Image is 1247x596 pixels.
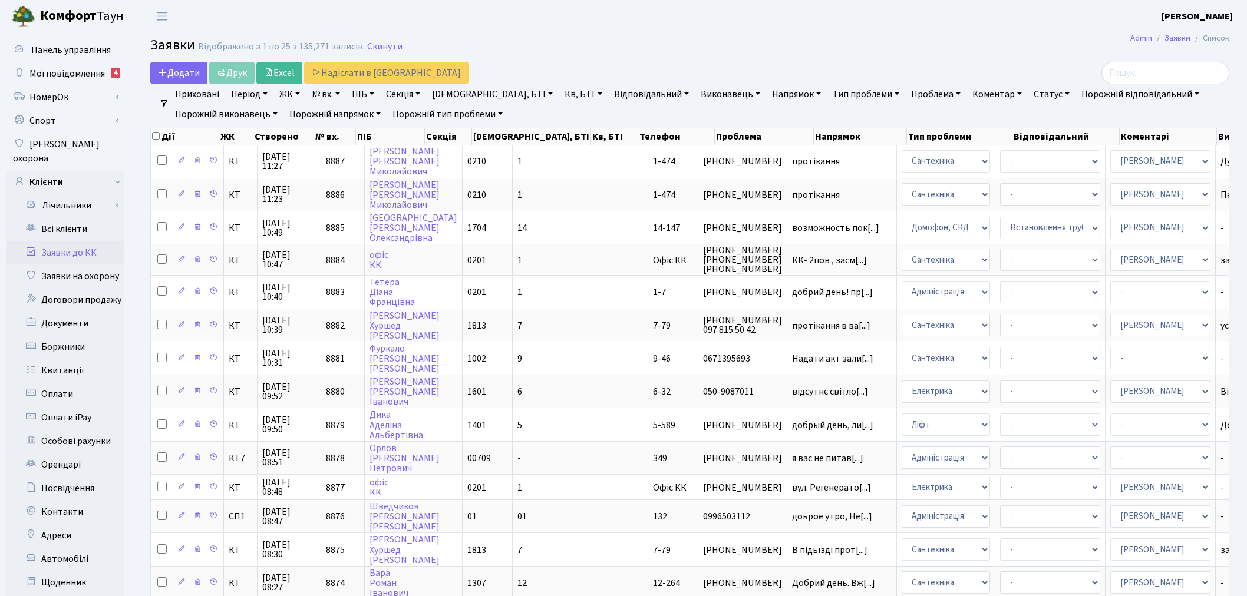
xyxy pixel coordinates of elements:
span: 0201 [467,254,486,267]
b: [PERSON_NAME] [1162,10,1233,23]
span: 1813 [467,544,486,557]
img: logo.png [12,5,35,28]
th: Кв, БТІ [591,128,638,145]
a: Оплати [6,382,124,406]
span: 00709 [467,452,491,465]
span: [PHONE_NUMBER] [703,483,782,492]
span: 6-32 [653,385,671,398]
span: 01 [517,510,527,523]
span: КТ [229,287,252,297]
span: [PHONE_NUMBER] [703,190,782,200]
a: Виконавець [696,84,765,104]
span: СП1 [229,512,252,521]
span: 8882 [326,319,345,332]
span: відсутнє світло[...] [792,385,868,398]
span: 0210 [467,155,486,168]
a: Додати [150,62,207,84]
a: Порожній виконавець [170,104,282,124]
a: Боржники [6,335,124,359]
span: протікання в ва[...] [792,319,870,332]
th: Відповідальний [1012,128,1119,145]
th: Дії [151,128,219,145]
span: доьрое утро, Не[...] [792,510,872,523]
span: 7 [517,544,522,557]
span: 1601 [467,385,486,398]
span: 8880 [326,385,345,398]
span: КТ [229,157,252,166]
a: [DEMOGRAPHIC_DATA], БТІ [427,84,557,104]
span: 1401 [467,419,486,432]
span: 14-147 [653,221,680,234]
span: 1-474 [653,155,675,168]
a: Коментар [968,84,1027,104]
span: 0671395693 [703,354,782,363]
span: КТ [229,190,252,200]
a: Договори продажу [6,288,124,312]
span: вул. Регенерато[...] [792,481,871,494]
span: Офіс КК [653,254,687,267]
span: 8879 [326,419,345,432]
span: протікання [792,157,892,166]
a: Excel [256,62,302,84]
div: 4 [111,68,120,78]
span: КТ [229,578,252,588]
a: Квитанції [6,359,124,382]
span: [DATE] 09:52 [262,382,316,401]
span: Офіс КК [653,481,687,494]
a: Спорт [6,109,124,133]
a: Клієнти [6,170,124,194]
a: Орлов[PERSON_NAME]Петрович [370,442,440,475]
span: КТ [229,256,252,265]
span: 0201 [467,286,486,299]
th: Коментарі [1120,128,1217,145]
span: 7-79 [653,544,671,557]
a: Щоденник [6,571,124,594]
span: - [517,452,521,465]
span: Надати акт зали[...] [792,352,873,365]
span: 14 [517,221,527,234]
span: 7-79 [653,319,671,332]
span: КТ7 [229,453,252,463]
span: КТ [229,321,252,330]
span: 1813 [467,319,486,332]
a: Проблема [906,84,965,104]
span: 1-7 [653,286,666,299]
a: Admin [1130,32,1152,44]
span: КТ [229,223,252,233]
span: 9-46 [653,352,671,365]
a: [PERSON_NAME][PERSON_NAME]Іванович [370,375,440,408]
th: Секція [425,128,472,145]
span: Заявки [150,35,195,55]
span: [PHONE_NUMBER] [703,420,782,430]
span: возможность пок[...] [792,221,879,234]
span: 1 [517,286,522,299]
span: [DATE] 10:31 [262,349,316,367]
span: 1704 [467,221,486,234]
a: Порожній відповідальний [1077,84,1204,104]
th: Проблема [715,128,814,145]
span: 9 [517,352,522,365]
th: Створено [253,128,314,145]
span: КТ [229,420,252,430]
span: КТ [229,545,252,555]
span: Мої повідомлення [29,67,105,80]
span: [DATE] 08:51 [262,448,316,467]
span: 0996503112 [703,512,782,521]
span: 1307 [467,577,486,590]
span: 8875 [326,544,345,557]
a: Оплати iPay [6,406,124,429]
a: Заявки до КК [6,241,124,264]
span: 349 [653,452,667,465]
span: [DATE] 11:27 [262,152,316,171]
span: 1002 [467,352,486,365]
span: 5 [517,419,522,432]
span: КТ [229,354,252,363]
span: 6 [517,385,522,398]
a: № вх. [307,84,345,104]
div: Відображено з 1 по 25 з 135,271 записів. [198,41,365,52]
th: [DEMOGRAPHIC_DATA], БТІ [472,128,591,145]
a: офісКК [370,476,388,499]
span: КК- 2пов , засм[...] [792,254,867,267]
a: Орендарі [6,453,124,476]
span: 8878 [326,452,345,465]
